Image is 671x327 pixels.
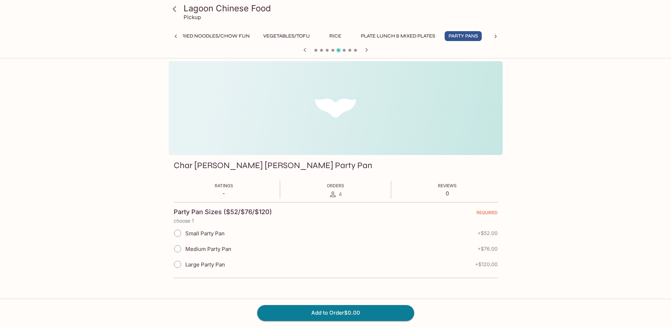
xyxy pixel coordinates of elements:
[438,183,457,188] span: Reviews
[319,31,351,41] button: Rice
[184,14,201,21] p: Pickup
[185,230,225,237] span: Small Party Pan
[185,261,225,268] span: Large Party Pan
[438,190,457,197] p: 0
[215,190,233,197] p: -
[257,305,414,321] button: Add to Order$0.00
[339,191,342,197] span: 4
[357,31,439,41] button: Plate Lunch & Mixed Plates
[445,31,482,41] button: Party Pans
[327,183,344,188] span: Orders
[476,210,498,218] span: REQUIRED
[475,262,498,267] span: + $120.00
[478,246,498,252] span: + $76.00
[215,183,233,188] span: Ratings
[174,160,372,171] h3: Char [PERSON_NAME] [PERSON_NAME] Party Pan
[184,3,500,14] h3: Lagoon Chinese Food
[259,31,314,41] button: Vegetables/Tofu
[174,218,498,224] p: choose 1
[487,31,519,41] button: Burgers
[478,230,498,236] span: + $52.00
[174,208,272,216] h4: Party Pan Sizes ($52/$76/$120)
[174,31,254,41] button: Fried Noodles/Chow Fun
[169,61,503,155] div: Char Siu Fried Rice Party Pan
[185,246,231,252] span: Medium Party Pan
